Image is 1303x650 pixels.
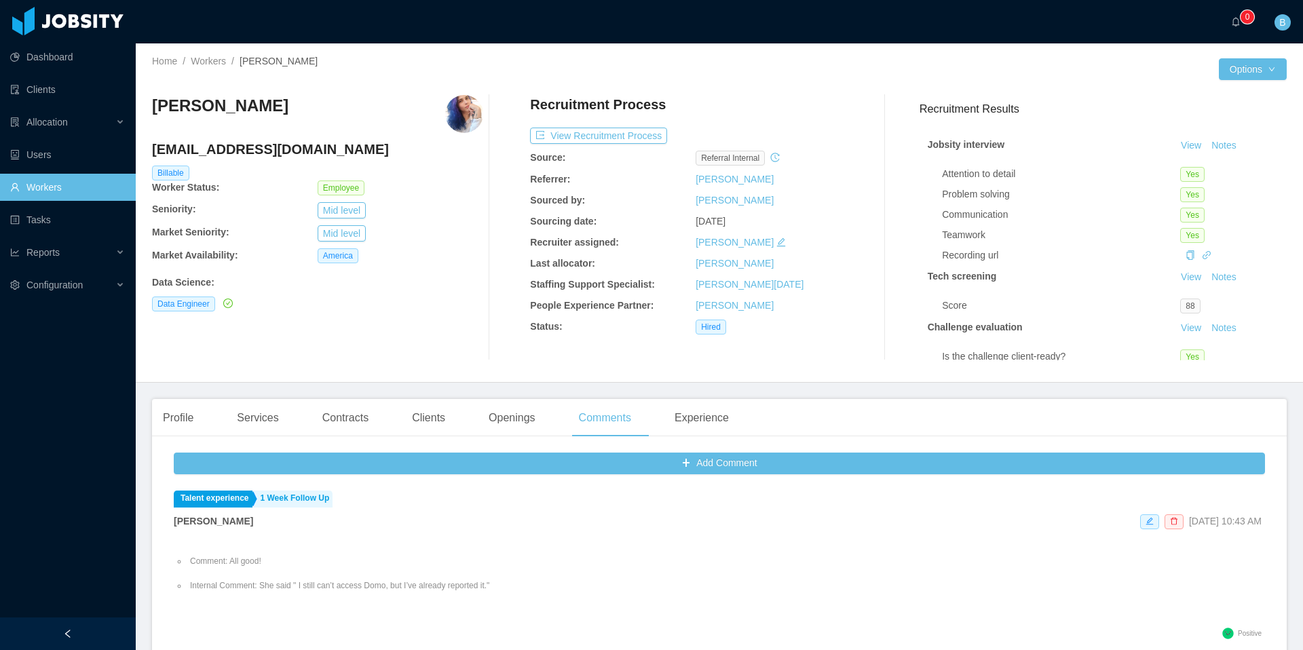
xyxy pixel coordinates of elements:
button: icon: exportView Recruitment Process [530,128,667,144]
h4: [EMAIL_ADDRESS][DOMAIN_NAME] [152,140,483,159]
strong: Tech screening [928,271,997,282]
span: America [318,248,358,263]
span: Reports [26,247,60,258]
a: icon: userWorkers [10,174,125,201]
a: icon: link [1202,250,1211,261]
button: Notes [1206,138,1242,154]
a: [PERSON_NAME] [696,258,774,269]
b: Sourced by: [530,195,585,206]
h3: [PERSON_NAME] [152,95,288,117]
div: Openings [478,399,546,437]
strong: Jobsity interview [928,139,1005,150]
span: Yes [1180,349,1205,364]
span: [DATE] [696,216,725,227]
div: Services [226,399,289,437]
strong: [PERSON_NAME] [174,516,253,527]
i: icon: edit [776,237,786,247]
b: Data Science : [152,277,214,288]
i: icon: delete [1170,517,1178,525]
img: 8e3f7ba0-825a-4655-9cd2-ca0c7de3f823_689f5279cff88-400w.png [445,95,483,133]
a: icon: auditClients [10,76,125,103]
div: Profile [152,399,204,437]
a: icon: robotUsers [10,141,125,168]
i: icon: edit [1146,517,1154,525]
a: View [1176,140,1206,151]
b: Status: [530,321,562,332]
b: People Experience Partner: [530,300,654,311]
span: Employee [318,180,364,195]
div: Attention to detail [942,167,1180,181]
span: Billable [152,166,189,180]
span: [DATE] 10:43 AM [1189,516,1262,527]
i: icon: history [770,153,780,162]
span: [PERSON_NAME] [240,56,318,66]
a: [PERSON_NAME][DATE] [696,279,804,290]
div: Is the challenge client-ready? [942,349,1180,364]
i: icon: check-circle [223,299,233,308]
b: Seniority: [152,204,196,214]
a: icon: pie-chartDashboard [10,43,125,71]
span: / [231,56,234,66]
span: Yes [1180,187,1205,202]
a: [PERSON_NAME] [696,195,774,206]
b: Staffing Support Specialist: [530,279,655,290]
a: [PERSON_NAME] [696,237,774,248]
div: Teamwork [942,228,1180,242]
span: Positive [1238,630,1262,637]
i: icon: link [1202,250,1211,260]
a: 1 Week Follow Up [254,491,333,508]
div: Score [942,299,1180,313]
i: icon: bell [1231,17,1241,26]
h4: Recruitment Process [530,95,666,114]
b: Source: [530,152,565,163]
i: icon: solution [10,117,20,127]
div: Communication [942,208,1180,222]
a: View [1176,271,1206,282]
sup: 0 [1241,10,1254,24]
span: Data Engineer [152,297,215,311]
span: Hired [696,320,726,334]
b: Market Seniority: [152,227,229,237]
i: icon: setting [10,280,20,290]
div: Clients [401,399,456,437]
button: Notes [1206,320,1242,337]
button: Notes [1206,269,1242,286]
h3: Recruitment Results [920,100,1287,117]
a: icon: exportView Recruitment Process [530,130,667,141]
div: Copy [1186,248,1195,263]
i: icon: line-chart [10,248,20,257]
button: Mid level [318,202,366,218]
span: B [1279,14,1285,31]
a: [PERSON_NAME] [696,174,774,185]
span: Yes [1180,208,1205,223]
b: Last allocator: [530,258,595,269]
div: Problem solving [942,187,1180,202]
li: Comment: All good! [187,555,489,567]
button: icon: plusAdd Comment [174,453,1265,474]
span: Configuration [26,280,83,290]
span: 88 [1180,299,1200,313]
span: Yes [1180,167,1205,182]
a: icon: profileTasks [10,206,125,233]
a: [PERSON_NAME] [696,300,774,311]
div: Comments [568,399,642,437]
button: Optionsicon: down [1219,58,1287,80]
div: Recording url [942,248,1180,263]
a: Talent experience [174,491,252,508]
span: Referral internal [696,151,765,166]
a: View [1176,322,1206,333]
li: Internal Comment: She said " I still can’t access Domo, but I’ve already reported it." [187,579,489,592]
a: icon: check-circle [221,298,233,309]
i: icon: copy [1186,250,1195,260]
strong: Challenge evaluation [928,322,1023,332]
a: Home [152,56,177,66]
span: / [183,56,185,66]
b: Referrer: [530,174,570,185]
div: Contracts [311,399,379,437]
b: Market Availability: [152,250,238,261]
b: Recruiter assigned: [530,237,619,248]
b: Worker Status: [152,182,219,193]
span: Allocation [26,117,68,128]
a: Workers [191,56,226,66]
div: Experience [664,399,740,437]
